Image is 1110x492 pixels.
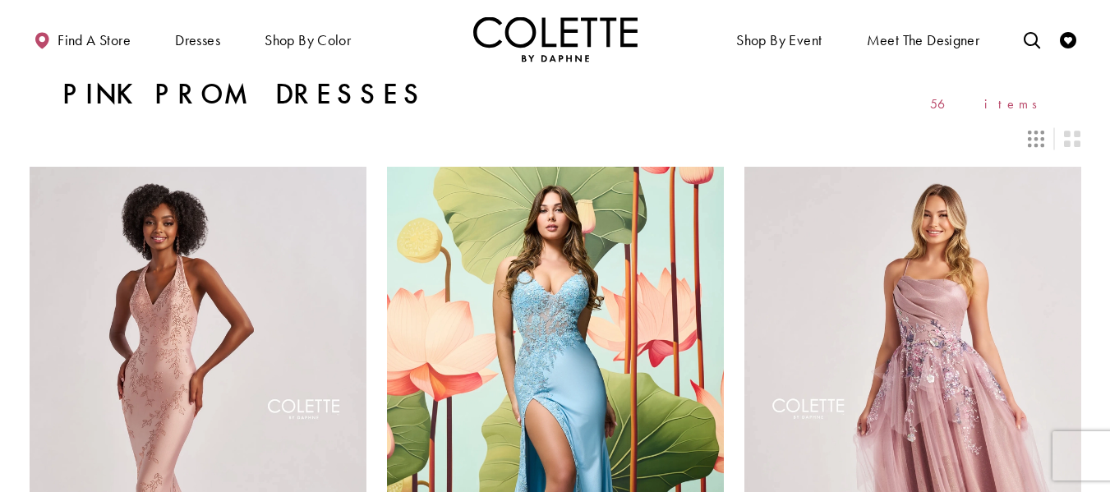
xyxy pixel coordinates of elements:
[863,16,984,62] a: Meet the designer
[473,16,638,62] img: Colette by Daphne
[473,16,638,62] a: Visit Home Page
[30,16,135,62] a: Find a store
[171,16,224,62] span: Dresses
[265,32,351,48] span: Shop by color
[1028,131,1044,147] span: Switch layout to 3 columns
[736,32,822,48] span: Shop By Event
[58,32,131,48] span: Find a store
[867,32,980,48] span: Meet the designer
[1020,16,1044,62] a: Toggle search
[20,121,1091,157] div: Layout Controls
[732,16,826,62] span: Shop By Event
[1064,131,1080,147] span: Switch layout to 2 columns
[930,97,1048,111] span: 56 items
[260,16,355,62] span: Shop by color
[62,78,426,111] h1: Pink Prom Dresses
[1056,16,1080,62] a: Check Wishlist
[175,32,220,48] span: Dresses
